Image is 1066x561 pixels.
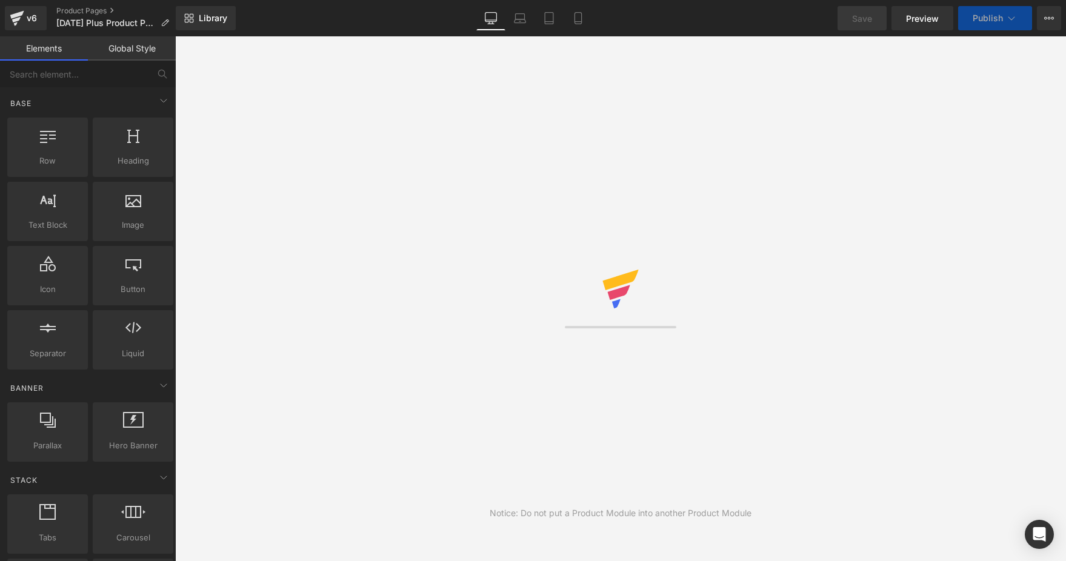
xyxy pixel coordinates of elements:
span: Banner [9,382,45,394]
a: v6 [5,6,47,30]
span: Liquid [96,347,170,360]
span: Icon [11,283,84,296]
a: Tablet [535,6,564,30]
span: Button [96,283,170,296]
span: Library [199,13,227,24]
span: Tabs [11,531,84,544]
a: Desktop [476,6,505,30]
span: Separator [11,347,84,360]
span: Publish [973,13,1003,23]
div: v6 [24,10,39,26]
span: Preview [906,12,939,25]
div: Notice: Do not put a Product Module into another Product Module [490,506,751,520]
span: Carousel [96,531,170,544]
a: Global Style [88,36,176,61]
span: Heading [96,154,170,167]
a: Laptop [505,6,535,30]
a: Mobile [564,6,593,30]
span: Save [852,12,872,25]
span: Stack [9,474,39,486]
a: Preview [891,6,953,30]
div: Open Intercom Messenger [1025,520,1054,549]
button: More [1037,6,1061,30]
span: Hero Banner [96,439,170,452]
span: Row [11,154,84,167]
a: Product Pages [56,6,179,16]
span: Text Block [11,219,84,231]
span: Parallax [11,439,84,452]
span: Base [9,98,33,109]
span: Image [96,219,170,231]
button: Publish [958,6,1032,30]
a: New Library [176,6,236,30]
span: [DATE] Plus Product Page [56,18,156,28]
